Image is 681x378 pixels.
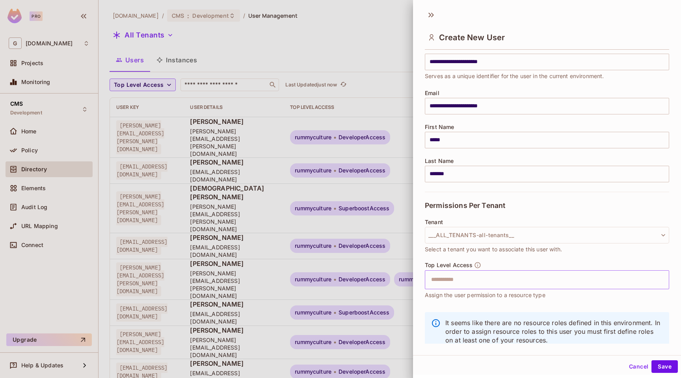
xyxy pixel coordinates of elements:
[626,360,651,373] button: Cancel
[425,291,545,299] span: Assign the user permission to a resource type
[439,33,505,42] span: Create New User
[425,219,443,225] span: Tenant
[425,90,439,96] span: Email
[425,158,454,164] span: Last Name
[665,279,666,280] button: Open
[425,262,473,268] span: Top Level Access
[425,72,604,80] span: Serves as a unique identifier for the user in the current environment.
[425,227,669,243] button: ___ALL_TENANTS-all-tenants__
[425,124,454,130] span: First Name
[651,360,678,373] button: Save
[425,202,505,210] span: Permissions Per Tenant
[425,245,562,254] span: Select a tenant you want to associate this user with.
[445,318,663,344] p: It seems like there are no resource roles defined in this environment. In order to assign resourc...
